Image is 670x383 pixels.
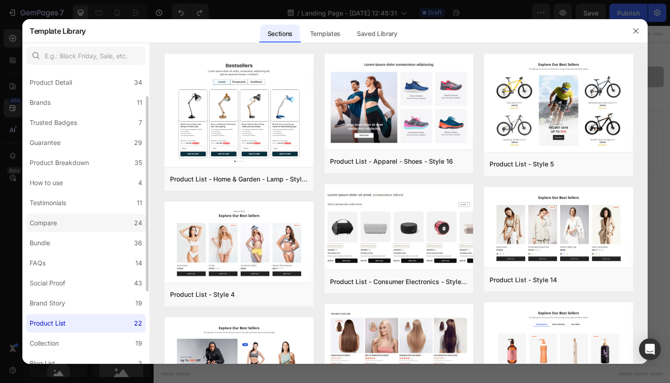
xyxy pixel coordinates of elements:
div: Bundle [30,238,50,248]
div: Product List [30,318,66,329]
div: Product List - Style 4 [170,289,235,300]
img: pl16.png [325,54,474,151]
div: 36 [134,238,142,248]
span: inspired by CRO experts [171,135,233,143]
button: Out of stock [428,43,540,66]
div: Open Intercom Messenger [639,338,661,360]
span: sync data [267,67,292,73]
h2: Template Library [30,19,86,43]
div: Guarantee [30,137,61,148]
h1: FLEX - Electric Blue [40,42,147,55]
div: Product List - Style 5 [490,159,554,170]
div: Testimonials [30,197,66,208]
img: pl14.png [484,187,633,270]
div: Collection [30,338,59,349]
div: Choose templates [175,124,231,133]
div: 14 [135,258,142,269]
div: 43 [134,278,142,289]
div: 34 [134,77,142,88]
div: 3 [138,358,142,369]
input: E.g.: Black Friday, Sale, etc. [26,47,146,65]
div: Out of stock [462,50,506,59]
div: Trusted Badges [30,117,77,128]
input: quantity [362,44,398,65]
div: 11 [137,197,142,208]
div: 35 [134,157,142,168]
div: 11 [137,97,142,108]
strong: sit amet [90,58,112,65]
span: or [258,67,292,73]
div: Social Proof [30,278,65,289]
div: Brand Story [30,298,65,309]
div: Compare [30,217,57,228]
div: 19 [135,298,142,309]
div: Product List - Consumer Electronics - Style 19 [330,276,468,287]
div: 7 [139,117,142,128]
div: Generate layout [247,124,295,133]
div: Product List - Apparel - Shoes - Style 16 [330,156,453,167]
div: 24 [134,217,142,228]
div: Product List - Home & Garden - Lamp - Style 20 [170,174,308,185]
div: Product Breakdown [30,157,89,168]
div: Blog List [30,358,55,369]
img: pl5.png [484,54,633,154]
img: pl15.png [325,304,474,373]
img: pl4.png [165,202,314,284]
div: Sections [260,25,300,43]
button: decrement [340,44,362,65]
span: then drag & drop elements [307,135,375,143]
img: pl20.png [165,54,314,169]
button: increment [398,44,420,65]
div: 22 [134,318,142,329]
div: FAQs [30,258,46,269]
p: Lorem ipsum dolor , consectetur [41,58,146,66]
div: Saved Library [350,25,405,43]
span: Add section [252,103,295,113]
div: Add blank section [314,124,369,133]
div: Product Detail [30,77,72,88]
p: Setup options like colors, sizes with product variant. [240,48,325,75]
div: 29 [134,137,142,148]
span: from URL or image [246,135,294,143]
div: Templates [303,25,348,43]
div: Brands [30,97,51,108]
div: 19 [135,338,142,349]
img: pl19.png [325,184,474,272]
div: 4 [138,177,142,188]
div: Product List - Style 14 [490,274,557,285]
div: How to use [30,177,63,188]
